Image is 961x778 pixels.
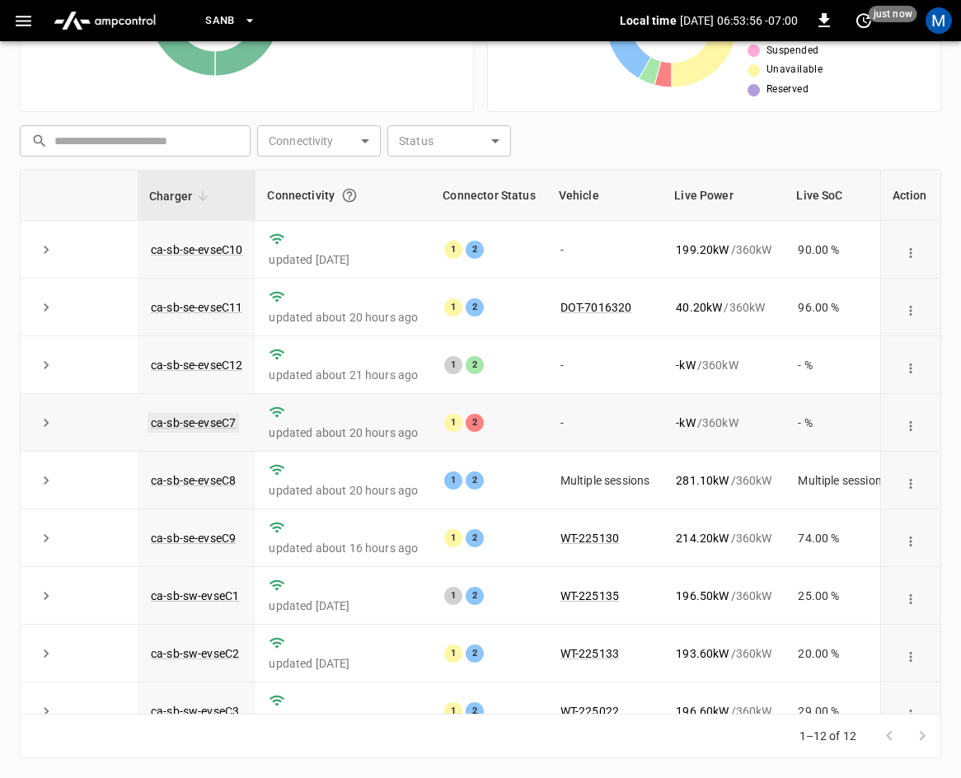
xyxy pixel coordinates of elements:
[766,62,823,78] span: Unavailable
[676,357,771,373] div: / 360 kW
[466,241,484,259] div: 2
[676,530,771,546] div: / 360 kW
[466,644,484,663] div: 2
[785,567,901,625] td: 25.00 %
[899,241,922,258] div: action cell options
[34,526,59,551] button: expand row
[785,394,901,452] td: - %
[466,414,484,432] div: 2
[444,529,462,547] div: 1
[676,588,729,604] p: 196.50 kW
[785,221,901,279] td: 90.00 %
[431,171,546,221] th: Connector Status
[151,301,242,314] a: ca-sb-se-evseC11
[444,414,462,432] div: 1
[785,682,901,740] td: 29.00 %
[151,243,242,256] a: ca-sb-se-evseC10
[547,394,663,452] td: -
[899,472,922,489] div: action cell options
[151,474,236,487] a: ca-sb-se-evseC8
[676,645,771,662] div: / 360 kW
[269,598,418,614] p: updated [DATE]
[676,588,771,604] div: / 360 kW
[269,424,418,441] p: updated about 20 hours ago
[547,452,663,509] td: Multiple sessions
[151,359,242,372] a: ca-sb-se-evseC12
[34,410,59,435] button: expand row
[560,301,632,314] a: DOT-7016320
[444,702,462,720] div: 1
[869,6,917,22] span: just now
[151,532,236,545] a: ca-sb-se-evseC9
[151,647,239,660] a: ca-sb-sw-evseC2
[151,705,239,718] a: ca-sb-sw-evseC3
[269,482,418,499] p: updated about 20 hours ago
[676,357,695,373] p: - kW
[785,171,901,221] th: Live SoC
[205,12,235,30] span: SanB
[785,625,901,682] td: 20.00 %
[269,367,418,383] p: updated about 21 hours ago
[151,589,239,602] a: ca-sb-sw-evseC1
[785,452,901,509] td: Multiple sessions
[199,5,263,37] button: SanB
[547,336,663,394] td: -
[269,309,418,326] p: updated about 20 hours ago
[560,589,619,602] a: WT-225135
[676,299,722,316] p: 40.20 kW
[676,703,771,719] div: / 360 kW
[148,413,239,433] a: ca-sb-se-evseC7
[899,588,922,604] div: action cell options
[560,532,619,545] a: WT-225130
[547,221,663,279] td: -
[676,241,729,258] p: 199.20 kW
[269,655,418,672] p: updated [DATE]
[676,472,729,489] p: 281.10 kW
[676,530,729,546] p: 214.20 kW
[899,703,922,719] div: action cell options
[880,171,940,221] th: Action
[444,241,462,259] div: 1
[676,472,771,489] div: / 360 kW
[444,587,462,605] div: 1
[34,699,59,724] button: expand row
[269,713,418,729] p: updated [DATE]
[799,728,857,744] p: 1–12 of 12
[676,415,695,431] p: - kW
[676,299,771,316] div: / 360 kW
[34,468,59,493] button: expand row
[466,356,484,374] div: 2
[680,12,798,29] p: [DATE] 06:53:56 -07:00
[560,705,619,718] a: WT-225022
[676,415,771,431] div: / 360 kW
[267,180,420,210] div: Connectivity
[785,279,901,336] td: 96.00 %
[34,237,59,262] button: expand row
[899,645,922,662] div: action cell options
[34,353,59,377] button: expand row
[547,171,663,221] th: Vehicle
[560,647,619,660] a: WT-225133
[899,415,922,431] div: action cell options
[663,171,785,221] th: Live Power
[269,251,418,268] p: updated [DATE]
[444,471,462,490] div: 1
[851,7,877,34] button: set refresh interval
[899,299,922,316] div: action cell options
[34,583,59,608] button: expand row
[34,295,59,320] button: expand row
[34,641,59,666] button: expand row
[47,5,162,36] img: ampcontrol.io logo
[620,12,677,29] p: Local time
[466,471,484,490] div: 2
[335,180,364,210] button: Connection between the charger and our software.
[269,540,418,556] p: updated about 16 hours ago
[149,186,213,206] span: Charger
[676,645,729,662] p: 193.60 kW
[785,509,901,567] td: 74.00 %
[444,644,462,663] div: 1
[899,357,922,373] div: action cell options
[766,43,819,59] span: Suspended
[676,241,771,258] div: / 360 kW
[466,529,484,547] div: 2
